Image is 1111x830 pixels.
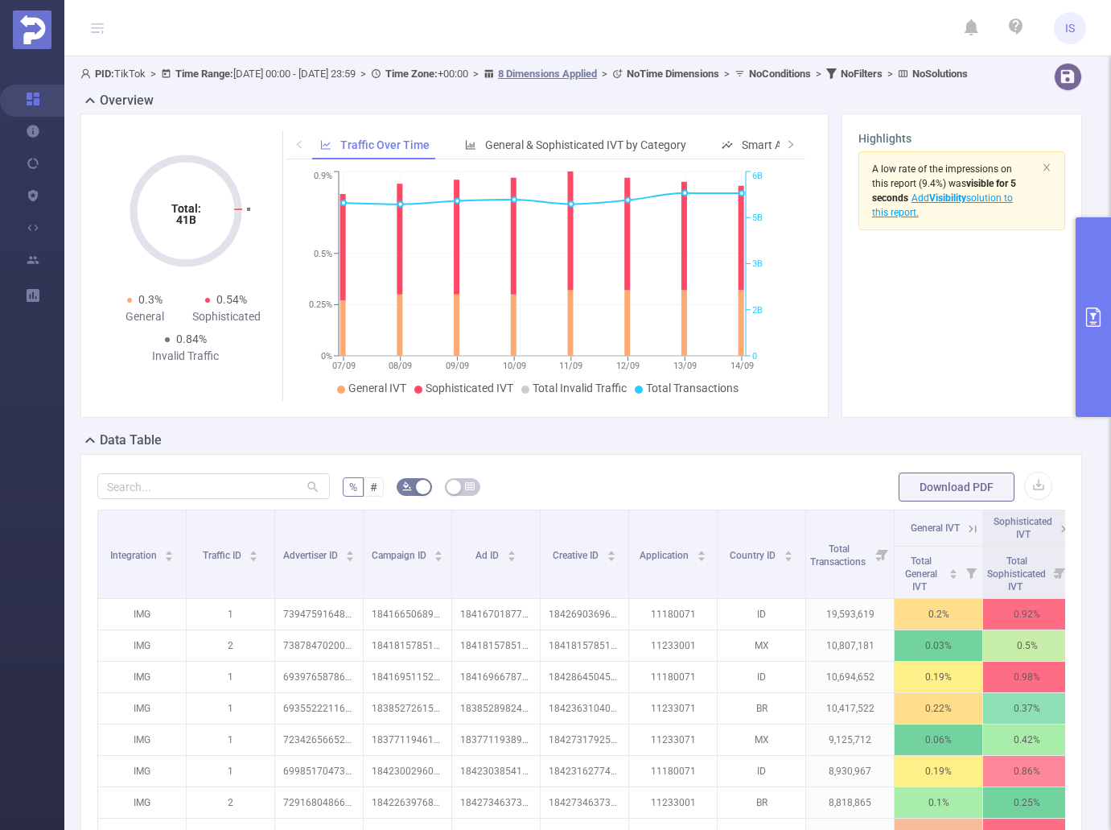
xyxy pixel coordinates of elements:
p: 11180071 [629,599,717,630]
p: 7234265665207582722 [275,725,363,755]
tspan: 08/09 [389,361,412,371]
span: % [349,481,357,493]
p: 11233071 [629,725,717,755]
p: 1841815785121921 [452,630,540,661]
i: icon: close [1042,163,1051,172]
p: IMG [98,693,186,724]
p: 1842363104026689 [541,693,628,724]
span: > [883,68,898,80]
div: Sort [697,548,706,558]
b: No Time Dimensions [627,68,719,80]
tspan: 07/09 [331,361,355,371]
tspan: 0% [321,351,332,361]
span: > [146,68,161,80]
tspan: 0.5% [314,249,332,259]
span: Campaign ID [372,550,429,561]
tspan: 11/09 [559,361,582,371]
tspan: 13/09 [673,361,697,371]
i: icon: caret-up [346,548,355,553]
div: General [104,308,186,325]
span: 0.54% [216,293,247,306]
h2: Overview [100,91,154,110]
p: 9,125,712 [806,725,894,755]
p: 1 [187,599,274,630]
span: Total Sophisticated IVT [987,555,1046,593]
b: No Filters [841,68,883,80]
p: ID [718,662,805,692]
tspan: 14/09 [730,361,753,371]
p: 1842864504572018 [541,662,628,692]
p: 6939765878632284162 [275,662,363,692]
p: 11233071 [629,693,717,724]
p: 1 [187,725,274,755]
span: 0.84% [176,332,207,345]
i: Filter menu [960,547,982,598]
i: icon: table [465,481,475,491]
div: Sort [434,548,443,558]
i: icon: bg-colors [402,481,412,491]
h2: Data Table [100,431,162,450]
p: 10,417,522 [806,693,894,724]
p: 1842300296008769 [364,756,451,787]
button: Download PDF [899,473,1014,502]
p: 11233001 [629,787,717,818]
p: MX [718,630,805,661]
p: 1842734637309986 [541,787,628,818]
p: 6998517047302848513 [275,756,363,787]
span: 0.3% [138,293,163,306]
p: IMG [98,787,186,818]
span: General & Sophisticated IVT by Category [485,138,686,151]
p: 1841696678797313 [452,662,540,692]
p: 1 [187,756,274,787]
i: Filter menu [1048,547,1071,598]
span: Creative ID [553,550,601,561]
span: > [719,68,734,80]
h3: Highlights [858,130,1065,147]
span: IS [1065,12,1075,44]
i: icon: caret-down [784,555,792,560]
p: 7394759164880355345 [275,599,363,630]
i: icon: right [786,139,796,149]
span: A low rate of the impressions on this report [872,163,1012,189]
p: 0.19% [895,662,982,692]
p: 0.92% [983,599,1071,630]
i: icon: user [80,68,95,79]
i: icon: caret-up [165,548,174,553]
tspan: 09/09 [446,361,469,371]
i: icon: caret-down [949,572,958,577]
span: Advertiser ID [283,550,340,561]
p: 0.19% [895,756,982,787]
img: Protected Media [13,10,51,49]
p: 1 [187,693,274,724]
i: icon: caret-down [249,555,258,560]
i: icon: caret-down [346,555,355,560]
p: 7387847020037554193 [275,630,363,661]
p: 19,593,619 [806,599,894,630]
b: Time Range: [175,68,233,80]
span: > [468,68,483,80]
i: icon: caret-down [507,555,516,560]
tspan: 10/09 [503,361,526,371]
p: IMG [98,599,186,630]
span: Ad ID [475,550,501,561]
p: 0.1% [895,787,982,818]
b: Time Zone: [385,68,438,80]
span: Add solution to this report. [872,192,1013,218]
i: icon: caret-down [434,555,443,560]
i: icon: caret-down [165,555,174,560]
i: icon: caret-up [784,548,792,553]
p: 2 [187,630,274,661]
p: 1842263976801297 [364,787,451,818]
tspan: 6B [752,171,763,182]
p: 0.25% [983,787,1071,818]
span: Total Invalid Traffic [533,382,627,394]
i: icon: caret-up [507,548,516,553]
i: icon: caret-down [607,555,615,560]
p: 1842303854176833 [452,756,540,787]
span: Total Transactions [646,382,739,394]
p: ID [718,599,805,630]
p: 0.86% [983,756,1071,787]
p: 0.37% [983,693,1071,724]
tspan: 2B [752,305,763,316]
i: icon: caret-up [607,548,615,553]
